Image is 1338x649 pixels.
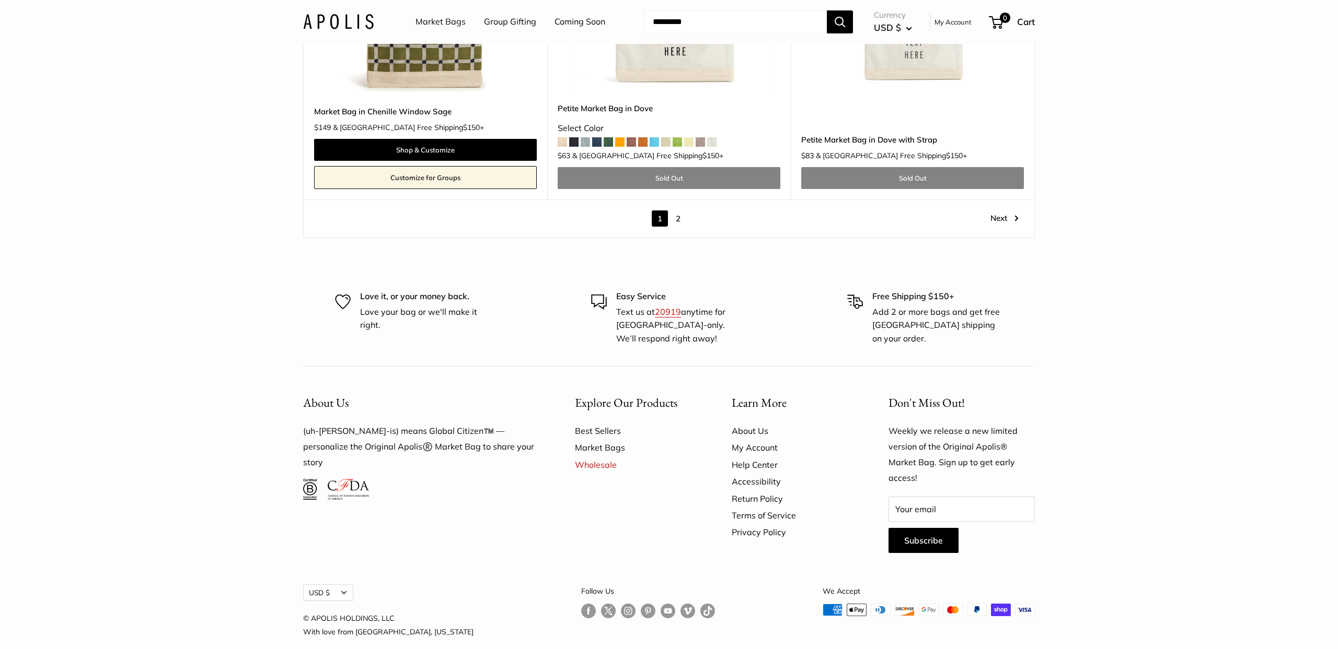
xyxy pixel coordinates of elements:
[575,439,695,456] a: Market Bags
[575,456,695,473] a: Wholesale
[360,290,491,303] p: Love it, or your money back.
[670,210,686,227] a: 2
[558,151,570,160] span: $63
[702,151,719,160] span: $150
[328,479,369,500] img: Council of Fashion Designers of America Member
[644,10,827,33] input: Search...
[558,102,780,114] a: Petite Market Bag in Dove
[303,584,353,601] button: USD $
[314,166,537,189] a: Customize for Groups
[732,507,852,524] a: Terms of Service
[558,121,780,136] div: Select Color
[572,152,723,159] span: & [GEOGRAPHIC_DATA] Free Shipping +
[484,14,536,30] a: Group Gifting
[823,584,1035,598] p: We Accept
[463,123,480,132] span: $150
[581,584,715,598] p: Follow Us
[303,14,374,29] img: Apolis
[575,422,695,439] a: Best Sellers
[360,305,491,332] p: Love your bag or we'll make it right.
[874,8,912,22] span: Currency
[303,423,538,470] p: (uh-[PERSON_NAME]-is) means Global Citizen™️ — personalize the Original Apolis®️ Market Bag to sh...
[303,611,474,639] p: © APOLIS HOLDINGS, LLC With love from [GEOGRAPHIC_DATA], [US_STATE]
[655,306,681,317] a: 20919
[874,19,912,36] button: USD $
[889,528,959,553] button: Subscribe
[314,123,331,132] span: $149
[581,604,596,619] a: Follow us on Facebook
[616,305,747,346] p: Text us at anytime for [GEOGRAPHIC_DATA]-only. We’ll respond right away!
[558,167,780,189] a: Sold Out
[700,604,715,619] a: Follow us on Tumblr
[801,167,1024,189] a: Sold Out
[816,152,967,159] span: & [GEOGRAPHIC_DATA] Free Shipping +
[314,139,537,161] a: Shop & Customize
[641,604,655,619] a: Follow us on Pinterest
[732,439,852,456] a: My Account
[616,290,747,303] p: Easy Service
[555,14,605,30] a: Coming Soon
[990,210,1019,227] a: Next
[652,210,668,227] span: 1
[732,422,852,439] a: About Us
[314,105,537,117] a: Market Bag in Chenille Window Sage
[935,16,972,28] a: My Account
[303,395,349,410] span: About Us
[303,479,317,500] img: Certified B Corporation
[732,473,852,490] a: Accessibility
[827,10,853,33] button: Search
[872,305,1003,346] p: Add 2 or more bags and get free [GEOGRAPHIC_DATA] shipping on your order.
[990,14,1035,30] a: 0 Cart
[889,423,1035,486] p: Weekly we release a new limited version of the Original Apolis® Market Bag. Sign up to get early ...
[732,524,852,540] a: Privacy Policy
[416,14,466,30] a: Market Bags
[575,395,677,410] span: Explore Our Products
[680,604,695,619] a: Follow us on Vimeo
[601,604,616,622] a: Follow us on Twitter
[333,124,484,131] span: & [GEOGRAPHIC_DATA] Free Shipping +
[801,134,1024,146] a: Petite Market Bag in Dove with Strap
[303,393,538,413] button: About Us
[732,393,852,413] button: Learn More
[621,604,636,619] a: Follow us on Instagram
[946,151,963,160] span: $150
[1017,16,1035,27] span: Cart
[732,456,852,473] a: Help Center
[889,393,1035,413] p: Don't Miss Out!
[732,490,852,507] a: Return Policy
[1000,13,1010,23] span: 0
[872,290,1003,303] p: Free Shipping $150+
[801,151,814,160] span: $83
[575,393,695,413] button: Explore Our Products
[661,604,675,619] a: Follow us on YouTube
[732,395,787,410] span: Learn More
[874,22,901,33] span: USD $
